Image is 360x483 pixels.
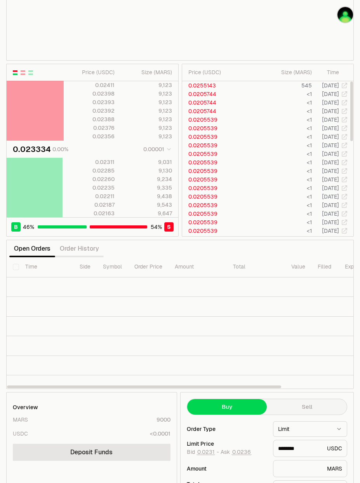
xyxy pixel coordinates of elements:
[322,142,339,149] time: [DATE]
[249,98,313,107] td: <1
[28,70,34,76] button: Show Buy Orders Only
[151,223,162,231] span: 54 %
[182,167,249,175] td: 0.0205539
[221,449,252,456] span: Ask
[227,257,285,277] th: Total
[273,460,347,477] div: MARS
[55,241,104,256] button: Order History
[157,416,170,424] div: 9000
[64,133,115,140] div: 0.02356
[249,227,313,235] td: <1
[322,108,339,115] time: [DATE]
[311,257,339,277] th: Filled
[73,257,97,277] th: Side
[167,223,171,231] span: S
[322,210,339,217] time: [DATE]
[249,133,313,141] td: <1
[197,449,215,455] button: 0.0231
[13,430,28,438] div: USDC
[322,133,339,140] time: [DATE]
[121,133,172,140] div: 9,123
[322,167,339,174] time: [DATE]
[9,241,55,256] button: Open Orders
[182,115,249,124] td: 0.0205539
[20,70,26,76] button: Show Sell Orders Only
[337,7,353,23] img: pump mars
[121,184,172,192] div: 9,335
[322,193,339,200] time: [DATE]
[182,141,249,150] td: 0.0205539
[52,145,68,153] div: 0.00%
[188,68,249,76] div: Price ( USDC )
[249,141,313,150] td: <1
[64,192,115,200] div: 0.02211
[64,98,115,106] div: 0.02393
[121,175,172,183] div: 9,234
[13,416,28,424] div: MARS
[182,227,249,235] td: 0.0205539
[231,449,252,455] button: 0.0236
[97,257,128,277] th: Symbol
[64,68,115,76] div: Price ( USDC )
[13,144,51,155] div: 0.023334
[121,81,172,89] div: 9,123
[267,399,347,415] button: Sell
[121,107,172,115] div: 9,123
[182,81,249,90] td: 0.0255143
[187,441,267,446] div: Limit Price
[249,184,313,192] td: <1
[249,218,313,227] td: <1
[64,201,115,209] div: 0.02187
[322,202,339,209] time: [DATE]
[14,223,18,231] span: B
[322,176,339,183] time: [DATE]
[182,192,249,201] td: 0.0205539
[182,184,249,192] td: 0.0205539
[182,150,249,158] td: 0.0205539
[121,68,172,76] div: Size ( MARS )
[64,124,115,132] div: 0.02376
[182,235,249,244] td: 0.0205539
[121,201,172,209] div: 9,543
[121,98,172,106] div: 9,123
[121,209,172,217] div: 9,647
[322,82,339,89] time: [DATE]
[322,116,339,123] time: [DATE]
[249,158,313,167] td: <1
[12,70,18,76] button: Show Buy and Sell Orders
[150,430,170,438] div: <0.0001
[249,175,313,184] td: <1
[182,158,249,167] td: 0.0205539
[322,150,339,157] time: [DATE]
[121,90,172,98] div: 9,123
[322,227,339,234] time: [DATE]
[249,115,313,124] td: <1
[19,257,73,277] th: Time
[249,167,313,175] td: <1
[249,124,313,133] td: <1
[121,158,172,166] div: 9,031
[23,223,34,231] span: 46 %
[187,399,267,415] button: Buy
[169,257,227,277] th: Amount
[322,99,339,106] time: [DATE]
[322,159,339,166] time: [DATE]
[64,81,115,89] div: 0.02411
[13,444,170,461] a: Deposit Funds
[273,421,347,437] button: Limit
[13,403,38,411] div: Overview
[64,184,115,192] div: 0.02235
[249,107,313,115] td: <1
[322,91,339,98] time: [DATE]
[121,192,172,200] div: 9,438
[121,167,172,174] div: 9,130
[187,466,267,471] div: Amount
[64,90,115,98] div: 0.02398
[285,257,311,277] th: Value
[182,175,249,184] td: 0.0205539
[121,115,172,123] div: 9,123
[249,81,313,90] td: 545
[64,115,115,123] div: 0.02388
[255,68,312,76] div: Size ( MARS )
[187,449,219,456] span: Bid -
